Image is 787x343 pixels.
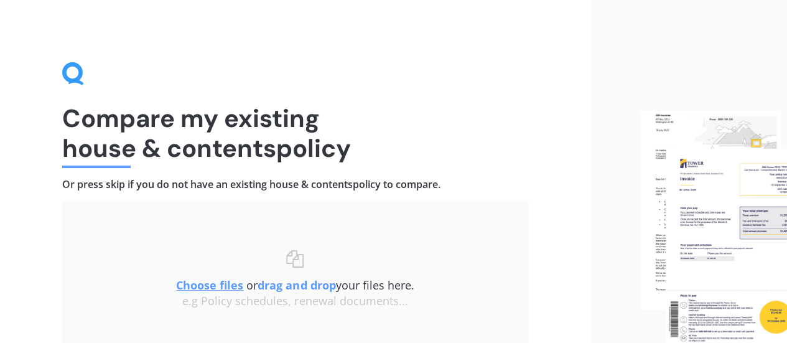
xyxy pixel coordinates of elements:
[62,103,528,163] h1: Compare my existing house & contents policy
[176,278,414,293] span: or your files here.
[258,278,335,293] b: drag and drop
[87,294,503,308] div: e.g Policy schedules, renewal documents...
[176,278,243,293] u: Choose files
[62,178,528,191] h4: Or press skip if you do not have an existing house & contents policy to compare.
